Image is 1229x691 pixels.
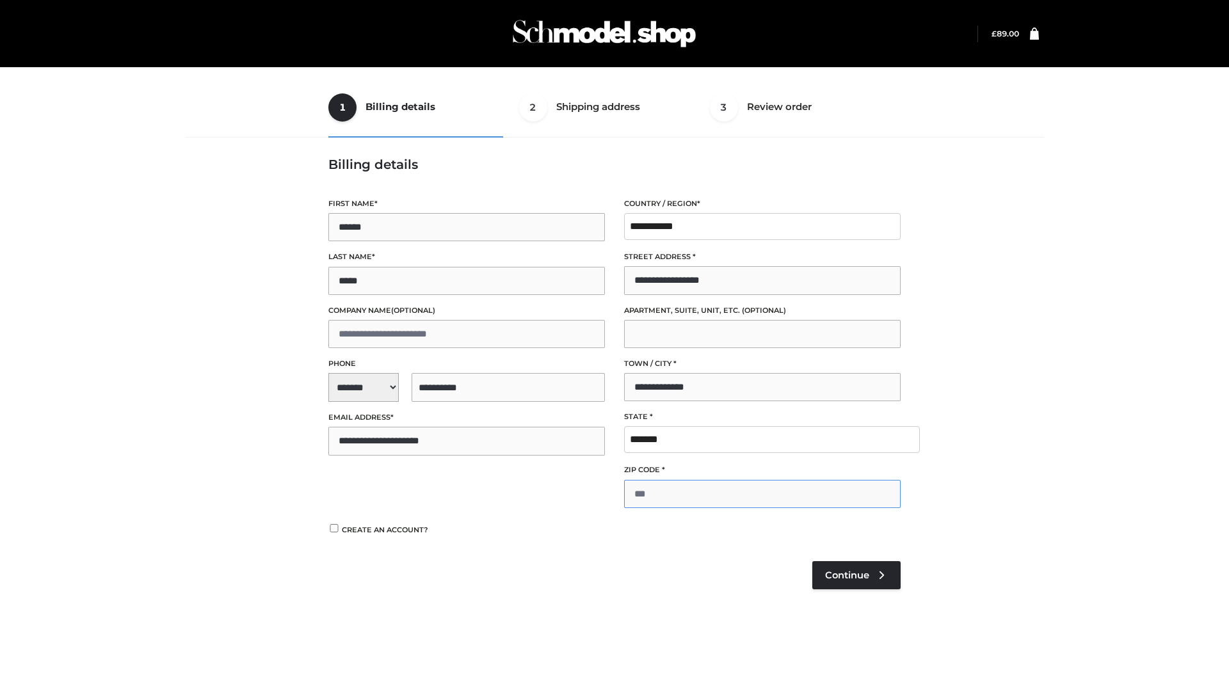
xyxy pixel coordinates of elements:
a: £89.00 [992,29,1019,38]
h3: Billing details [328,157,901,172]
label: Street address [624,251,901,263]
bdi: 89.00 [992,29,1019,38]
input: Create an account? [328,524,340,532]
span: £ [992,29,997,38]
label: Phone [328,358,605,370]
label: State [624,411,901,423]
span: Create an account? [342,525,428,534]
span: (optional) [742,306,786,315]
label: Last name [328,251,605,263]
label: Town / City [624,358,901,370]
label: Country / Region [624,198,901,210]
a: Continue [812,561,901,589]
img: Schmodel Admin 964 [508,8,700,59]
label: ZIP Code [624,464,901,476]
label: Apartment, suite, unit, etc. [624,305,901,317]
label: Company name [328,305,605,317]
span: (optional) [391,306,435,315]
label: First name [328,198,605,210]
label: Email address [328,411,605,424]
span: Continue [825,569,869,581]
